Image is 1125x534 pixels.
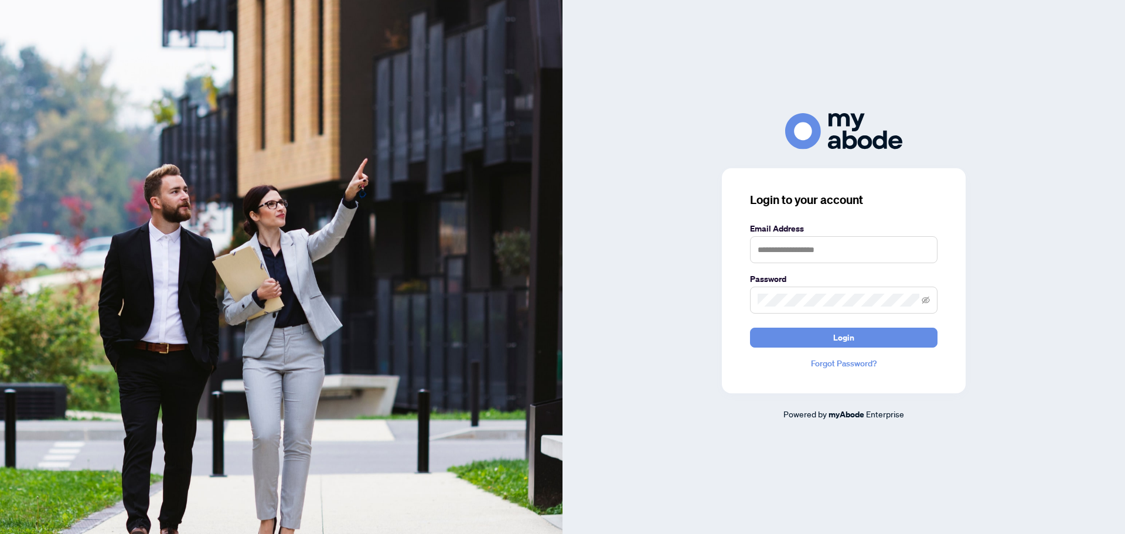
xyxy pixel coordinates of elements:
[750,273,937,285] label: Password
[783,409,827,419] span: Powered by
[866,409,904,419] span: Enterprise
[922,296,930,304] span: eye-invisible
[750,357,937,370] a: Forgot Password?
[750,328,937,348] button: Login
[833,328,854,347] span: Login
[750,222,937,235] label: Email Address
[750,192,937,208] h3: Login to your account
[829,408,864,421] a: myAbode
[785,113,902,149] img: ma-logo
